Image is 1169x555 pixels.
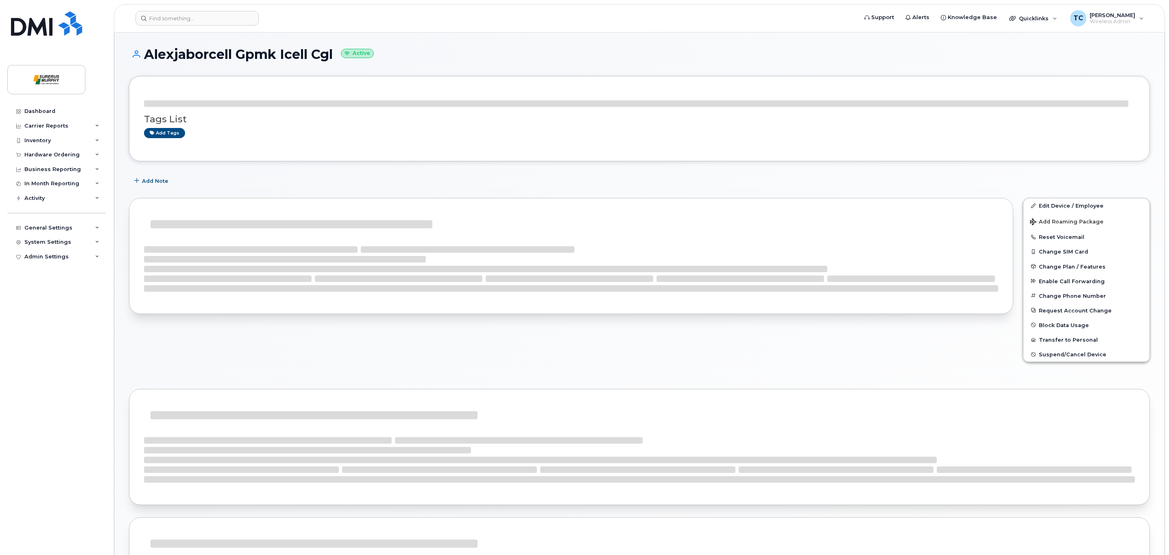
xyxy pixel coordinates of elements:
span: Add Roaming Package [1030,219,1104,226]
h3: Tags List [144,114,1135,124]
small: Active [341,49,374,58]
button: Transfer to Personal [1023,332,1149,347]
button: Suspend/Cancel Device [1023,347,1149,362]
span: Add Note [142,177,168,185]
button: Change Phone Number [1023,288,1149,303]
span: Suspend/Cancel Device [1039,351,1106,358]
button: Add Roaming Package [1023,213,1149,230]
button: Enable Call Forwarding [1023,274,1149,288]
button: Change Plan / Features [1023,259,1149,274]
a: Edit Device / Employee [1023,198,1149,213]
button: Change SIM Card [1023,244,1149,259]
button: Reset Voicemail [1023,230,1149,244]
span: Change Plan / Features [1039,263,1106,269]
span: Enable Call Forwarding [1039,278,1105,284]
button: Request Account Change [1023,303,1149,318]
h1: Alexjaborcell Gpmk Icell Cgl [129,47,1150,61]
button: Add Note [129,173,175,188]
button: Block Data Usage [1023,318,1149,332]
a: Add tags [144,128,185,138]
